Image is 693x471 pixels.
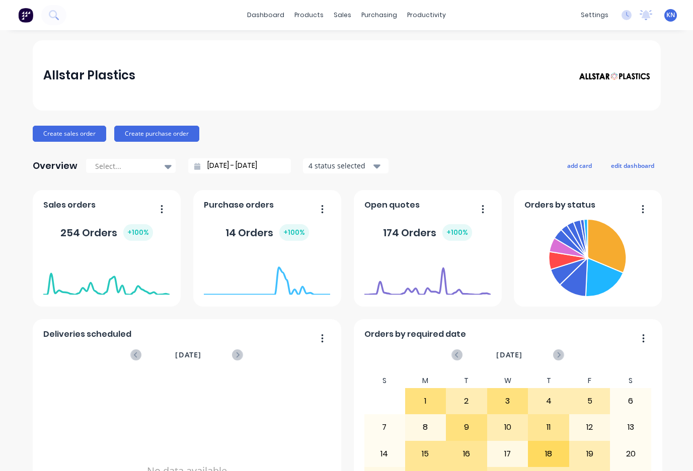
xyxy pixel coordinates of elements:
[442,224,472,241] div: + 100 %
[405,373,446,388] div: M
[364,441,405,466] div: 14
[569,373,610,388] div: F
[570,415,610,440] div: 12
[446,373,487,388] div: T
[446,415,487,440] div: 9
[60,224,153,241] div: 254 Orders
[289,8,329,23] div: products
[570,441,610,466] div: 19
[329,8,356,23] div: sales
[524,199,595,211] span: Orders by status
[364,415,405,440] div: 7
[364,373,405,388] div: S
[33,156,78,176] div: Overview
[43,328,131,340] span: Deliveries scheduled
[123,224,153,241] div: + 100 %
[33,126,106,142] button: Create sales order
[576,8,613,23] div: settings
[610,389,651,414] div: 6
[610,441,651,466] div: 20
[356,8,402,23] div: purchasing
[242,8,289,23] a: dashboard
[488,441,528,466] div: 17
[225,224,309,241] div: 14 Orders
[446,441,487,466] div: 16
[604,159,661,172] button: edit dashboard
[561,159,598,172] button: add card
[446,389,487,414] div: 2
[364,199,420,211] span: Open quotes
[43,65,135,85] div: Allstar Plastics
[175,349,201,360] span: [DATE]
[406,441,446,466] div: 15
[43,199,96,211] span: Sales orders
[610,415,651,440] div: 13
[570,389,610,414] div: 5
[488,415,528,440] div: 10
[528,441,569,466] div: 18
[528,389,569,414] div: 4
[579,72,650,80] img: Allstar Plastics
[303,158,389,173] button: 4 status selected
[204,199,274,211] span: Purchase orders
[402,8,451,23] div: productivity
[666,11,675,20] span: KN
[496,349,522,360] span: [DATE]
[406,389,446,414] div: 1
[528,373,569,388] div: T
[383,224,472,241] div: 174 Orders
[406,415,446,440] div: 8
[364,328,466,340] span: Orders by required date
[487,373,528,388] div: W
[309,160,372,171] div: 4 status selected
[488,389,528,414] div: 3
[279,224,309,241] div: + 100 %
[528,415,569,440] div: 11
[114,126,199,142] button: Create purchase order
[18,8,33,23] img: Factory
[610,373,651,388] div: S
